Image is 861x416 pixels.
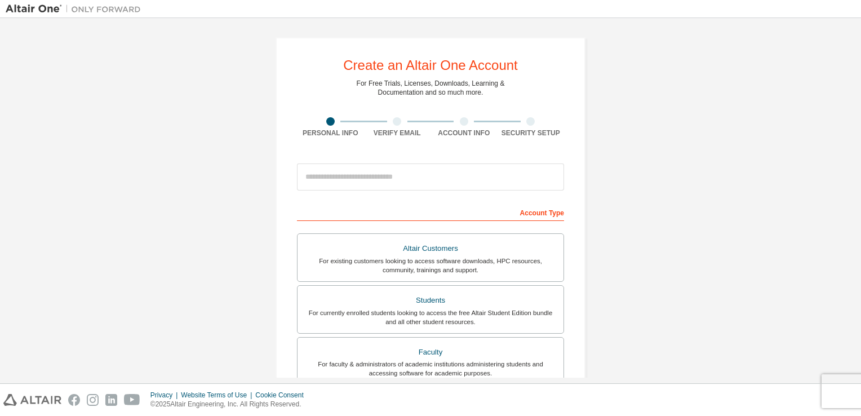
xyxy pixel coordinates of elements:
[297,129,364,138] div: Personal Info
[304,360,557,378] div: For faculty & administrators of academic institutions administering students and accessing softwa...
[430,129,498,138] div: Account Info
[304,241,557,256] div: Altair Customers
[343,59,518,72] div: Create an Altair One Account
[304,344,557,360] div: Faculty
[124,394,140,406] img: youtube.svg
[150,391,181,400] div: Privacy
[304,293,557,308] div: Students
[304,256,557,275] div: For existing customers looking to access software downloads, HPC resources, community, trainings ...
[498,129,565,138] div: Security Setup
[255,391,310,400] div: Cookie Consent
[181,391,255,400] div: Website Terms of Use
[304,308,557,326] div: For currently enrolled students looking to access the free Altair Student Edition bundle and all ...
[150,400,310,409] p: © 2025 Altair Engineering, Inc. All Rights Reserved.
[87,394,99,406] img: instagram.svg
[6,3,147,15] img: Altair One
[357,79,505,97] div: For Free Trials, Licenses, Downloads, Learning & Documentation and so much more.
[105,394,117,406] img: linkedin.svg
[297,203,564,221] div: Account Type
[364,129,431,138] div: Verify Email
[68,394,80,406] img: facebook.svg
[3,394,61,406] img: altair_logo.svg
